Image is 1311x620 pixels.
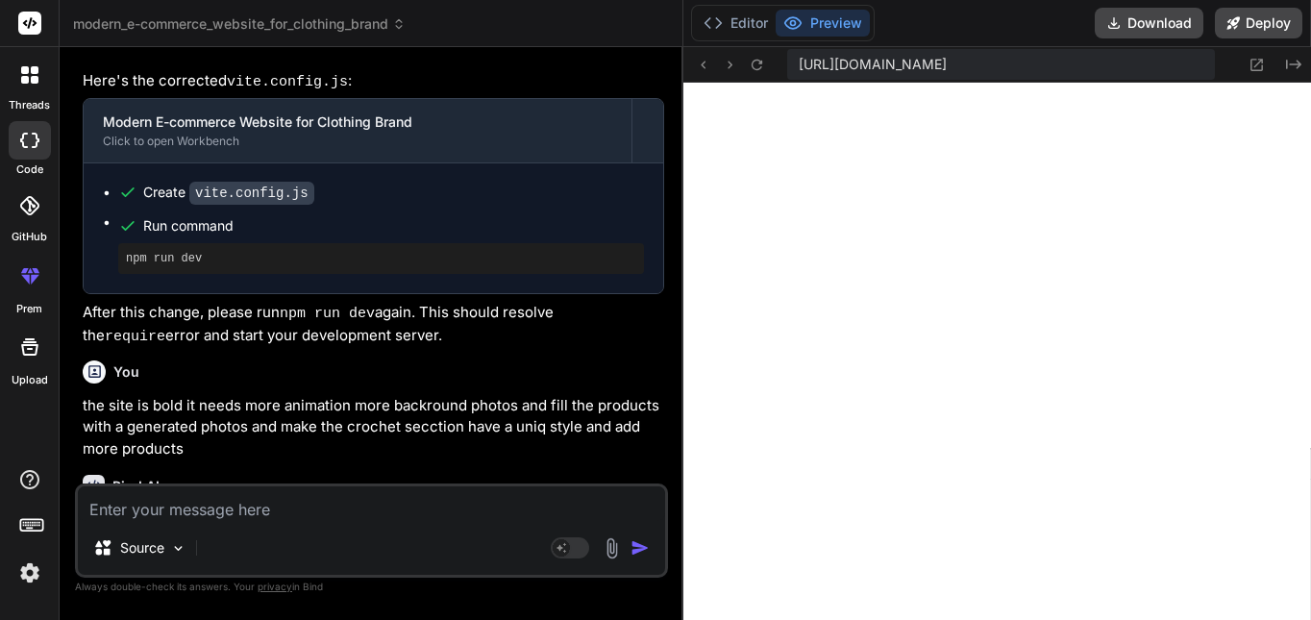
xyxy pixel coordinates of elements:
[696,10,776,37] button: Editor
[170,540,186,557] img: Pick Models
[776,10,870,37] button: Preview
[143,216,644,236] span: Run command
[143,183,314,203] div: Create
[75,578,668,596] p: Always double-check its answers. Your in Bind
[13,557,46,589] img: settings
[83,395,664,460] p: the site is bold it needs more animation more backround photos and fill the products with a gener...
[16,161,43,178] label: code
[73,14,406,34] span: modern_e-commerce_website_for_clothing_brand
[105,329,165,345] code: require
[258,581,292,592] span: privacy
[83,302,664,349] p: After this change, please run again. This should resolve the error and start your development ser...
[83,70,664,94] p: Here's the corrected :
[113,362,139,382] h6: You
[189,182,314,205] code: vite.config.js
[1095,8,1203,38] button: Download
[683,83,1311,620] iframe: Preview
[9,97,50,113] label: threads
[103,112,612,132] div: Modern E-commerce Website for Clothing Brand
[280,306,375,322] code: npm run dev
[16,301,42,317] label: prem
[631,538,650,558] img: icon
[601,537,623,559] img: attachment
[799,55,947,74] span: [URL][DOMAIN_NAME]
[227,74,348,90] code: vite.config.js
[84,99,631,162] button: Modern E-commerce Website for Clothing BrandClick to open Workbench
[12,229,47,245] label: GitHub
[1215,8,1302,38] button: Deploy
[12,372,48,388] label: Upload
[103,134,612,149] div: Click to open Workbench
[126,251,636,266] pre: npm run dev
[112,477,160,496] h6: Bind AI
[120,538,164,558] p: Source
